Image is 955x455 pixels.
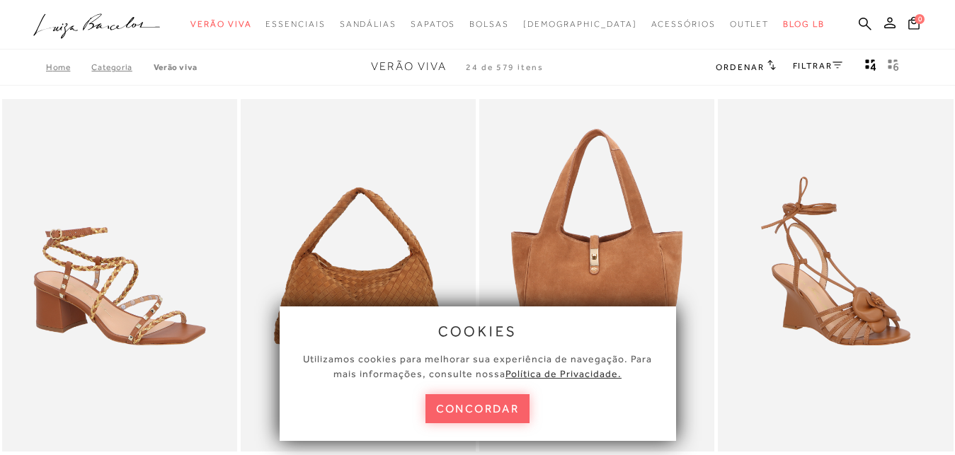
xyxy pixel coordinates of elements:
button: gridText6Desc [883,58,903,76]
img: SANDÁLIA EM COURO CARAMELO COM SALTO MÉDIO E TIRAS TRANÇADAS TRICOLOR [4,101,236,449]
span: 0 [915,14,925,24]
span: Outlet [730,19,770,29]
span: cookies [438,323,517,339]
a: noSubCategoriesText [411,11,455,38]
span: Essenciais [265,19,325,29]
a: Home [46,62,91,72]
img: BOLSA MÉDIA EM CAMURÇA CARAMELO COM FECHO DOURADO [481,101,713,449]
a: BOLSA MÉDIA EM CAMURÇA CARAMELO COM FECHO DOURADO BOLSA MÉDIA EM CAMURÇA CARAMELO COM FECHO DOURADO [481,101,713,449]
span: Acessórios [651,19,716,29]
span: [DEMOGRAPHIC_DATA] [523,19,637,29]
a: Categoria [91,62,153,72]
span: Sandálias [340,19,396,29]
span: Sapatos [411,19,455,29]
a: noSubCategoriesText [190,11,251,38]
a: Verão Viva [154,62,198,72]
img: BOLSA HOBO EM CAMURÇA TRESSÊ CARAMELO GRANDE [242,101,474,449]
a: noSubCategoriesText [651,11,716,38]
a: BOLSA HOBO EM CAMURÇA TRESSÊ CARAMELO GRANDE BOLSA HOBO EM CAMURÇA TRESSÊ CARAMELO GRANDE [242,101,474,449]
a: noSubCategoriesText [730,11,770,38]
button: concordar [425,394,530,423]
a: noSubCategoriesText [469,11,509,38]
button: 0 [904,16,924,35]
button: Mostrar 4 produtos por linha [861,58,881,76]
a: BLOG LB [783,11,824,38]
a: Política de Privacidade. [505,368,622,379]
a: SANDÁLIA EM COURO CARAMELO COM SALTO MÉDIO E TIRAS TRANÇADAS TRICOLOR SANDÁLIA EM COURO CARAMELO ... [4,101,236,449]
a: SANDÁLIA ANABELA EM COURO CARAMELO AMARRAÇÃO E APLICAÇÃO FLORAL SANDÁLIA ANABELA EM COURO CARAMEL... [719,101,951,449]
a: noSubCategoriesText [265,11,325,38]
span: Ordenar [716,62,764,72]
span: BLOG LB [783,19,824,29]
span: 24 de 579 itens [466,62,544,72]
img: SANDÁLIA ANABELA EM COURO CARAMELO AMARRAÇÃO E APLICAÇÃO FLORAL [719,101,951,449]
a: FILTRAR [793,61,842,71]
a: noSubCategoriesText [523,11,637,38]
span: Verão Viva [190,19,251,29]
span: Utilizamos cookies para melhorar sua experiência de navegação. Para mais informações, consulte nossa [303,353,652,379]
span: Bolsas [469,19,509,29]
a: noSubCategoriesText [340,11,396,38]
span: Verão Viva [371,60,447,73]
